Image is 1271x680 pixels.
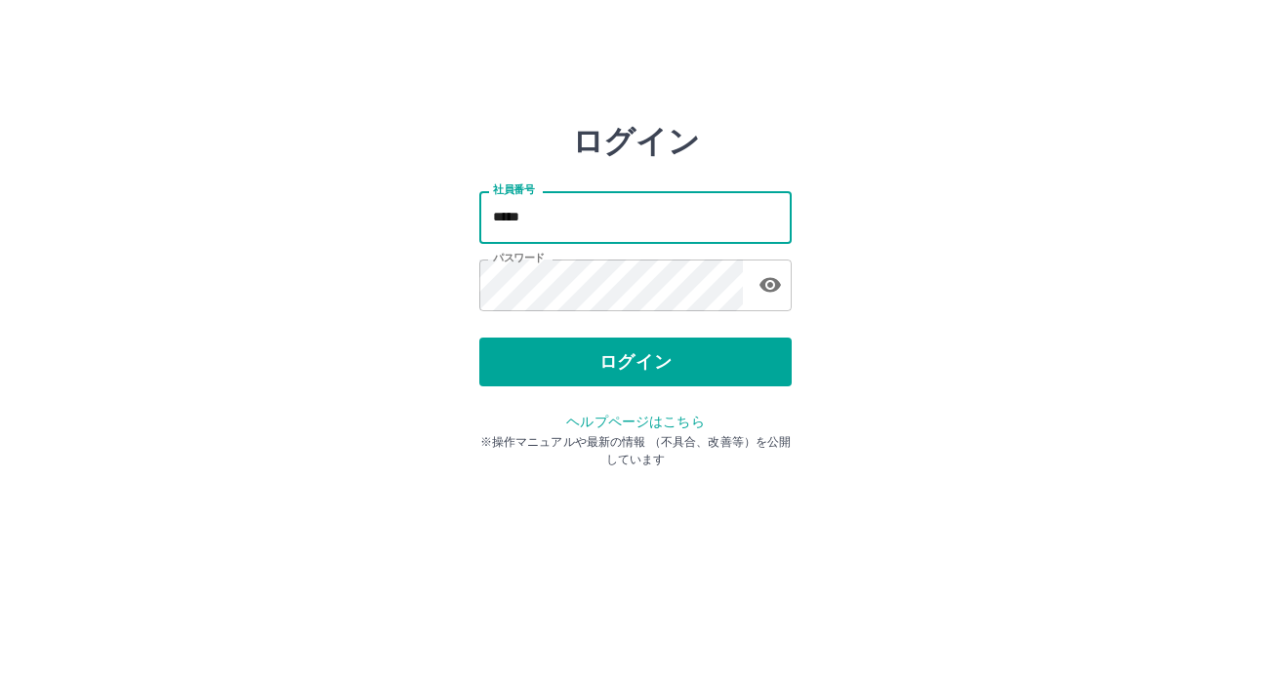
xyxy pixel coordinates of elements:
[566,414,704,429] a: ヘルプページはこちら
[493,251,545,265] label: パスワード
[493,182,534,197] label: 社員番号
[572,123,700,160] h2: ログイン
[479,338,792,386] button: ログイン
[479,433,792,468] p: ※操作マニュアルや最新の情報 （不具合、改善等）を公開しています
